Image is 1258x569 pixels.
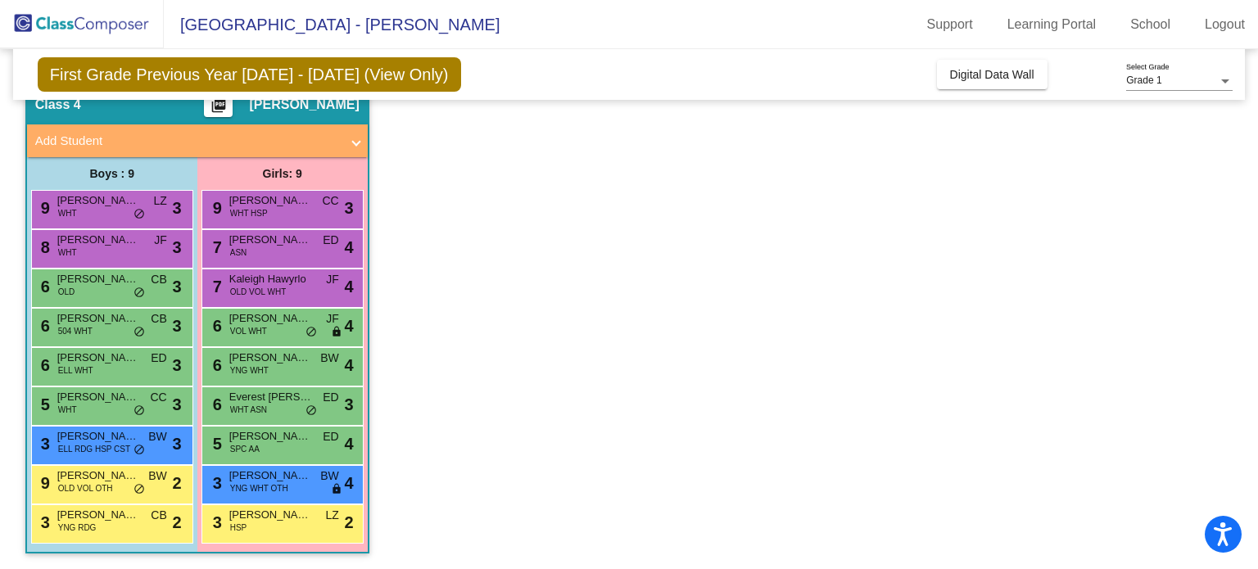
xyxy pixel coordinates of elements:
[1126,75,1161,86] span: Grade 1
[164,11,500,38] span: [GEOGRAPHIC_DATA] - [PERSON_NAME]
[326,271,339,288] span: JF
[133,483,145,496] span: do_not_disturb_alt
[57,467,139,484] span: [PERSON_NAME]
[331,326,342,339] span: lock
[151,350,166,367] span: ED
[229,467,311,484] span: [PERSON_NAME]
[950,68,1034,81] span: Digital Data Wall
[209,474,222,492] span: 3
[249,97,359,113] span: [PERSON_NAME]
[229,389,311,405] span: Everest [PERSON_NAME]
[57,192,139,209] span: [PERSON_NAME]
[345,392,354,417] span: 3
[320,467,339,485] span: BW
[230,482,288,494] span: YNG WHT OTH
[57,350,139,366] span: [PERSON_NAME]
[230,364,269,377] span: YNG WHT
[209,356,222,374] span: 6
[173,235,182,260] span: 3
[58,364,93,377] span: ELL WHT
[230,404,267,416] span: WHT ASN
[209,97,229,120] mat-icon: picture_as_pdf
[209,199,222,217] span: 9
[230,443,260,455] span: SPC AA
[37,474,50,492] span: 9
[37,317,50,335] span: 6
[229,428,311,445] span: [PERSON_NAME]
[133,444,145,457] span: do_not_disturb_alt
[37,435,50,453] span: 3
[229,232,311,248] span: [PERSON_NAME]
[230,246,247,259] span: ASN
[154,232,167,249] span: JF
[58,207,77,219] span: WHT
[57,310,139,327] span: [PERSON_NAME]
[27,157,197,190] div: Boys : 9
[305,326,317,339] span: do_not_disturb_alt
[151,507,166,524] span: CB
[173,314,182,338] span: 3
[209,435,222,453] span: 5
[37,356,50,374] span: 6
[305,404,317,418] span: do_not_disturb_alt
[153,192,166,210] span: LZ
[37,513,50,531] span: 3
[58,522,97,534] span: YNG RDG
[229,271,311,287] span: Kaleigh Hawyrlo
[345,196,354,220] span: 3
[173,196,182,220] span: 3
[345,471,354,495] span: 4
[209,238,222,256] span: 7
[230,286,287,298] span: OLD VOL WHT
[209,513,222,531] span: 3
[345,274,354,299] span: 4
[58,325,93,337] span: 504 WHT
[173,353,182,377] span: 3
[229,192,311,209] span: [PERSON_NAME]
[937,60,1048,89] button: Digital Data Wall
[331,483,342,496] span: lock
[148,467,167,485] span: BW
[173,510,182,535] span: 2
[58,246,77,259] span: WHT
[173,274,182,299] span: 3
[229,310,311,327] span: [PERSON_NAME]
[914,11,986,38] a: Support
[345,431,354,456] span: 4
[37,278,50,296] span: 6
[204,93,233,117] button: Print Students Details
[38,57,461,92] span: First Grade Previous Year [DATE] - [DATE] (View Only)
[323,232,338,249] span: ED
[345,235,354,260] span: 4
[58,482,113,494] span: OLD VOL OTH
[325,507,338,524] span: LZ
[173,431,182,456] span: 3
[209,317,222,335] span: 6
[345,510,354,535] span: 2
[209,278,222,296] span: 7
[37,199,50,217] span: 9
[230,522,247,534] span: HSP
[133,404,145,418] span: do_not_disturb_alt
[151,310,166,327] span: CB
[148,428,167,445] span: BW
[173,392,182,417] span: 3
[57,507,139,523] span: [PERSON_NAME]
[57,271,139,287] span: [PERSON_NAME] ([PERSON_NAME]) llan
[345,314,354,338] span: 4
[230,207,268,219] span: WHT HSP
[345,353,354,377] span: 4
[58,404,77,416] span: WHT
[37,238,50,256] span: 8
[57,428,139,445] span: [PERSON_NAME]
[133,287,145,300] span: do_not_disturb_alt
[151,271,166,288] span: CB
[323,428,338,445] span: ED
[173,471,182,495] span: 2
[322,192,338,210] span: CC
[994,11,1110,38] a: Learning Portal
[58,286,75,298] span: OLD
[1192,11,1258,38] a: Logout
[35,132,340,151] mat-panel-title: Add Student
[57,389,139,405] span: [PERSON_NAME]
